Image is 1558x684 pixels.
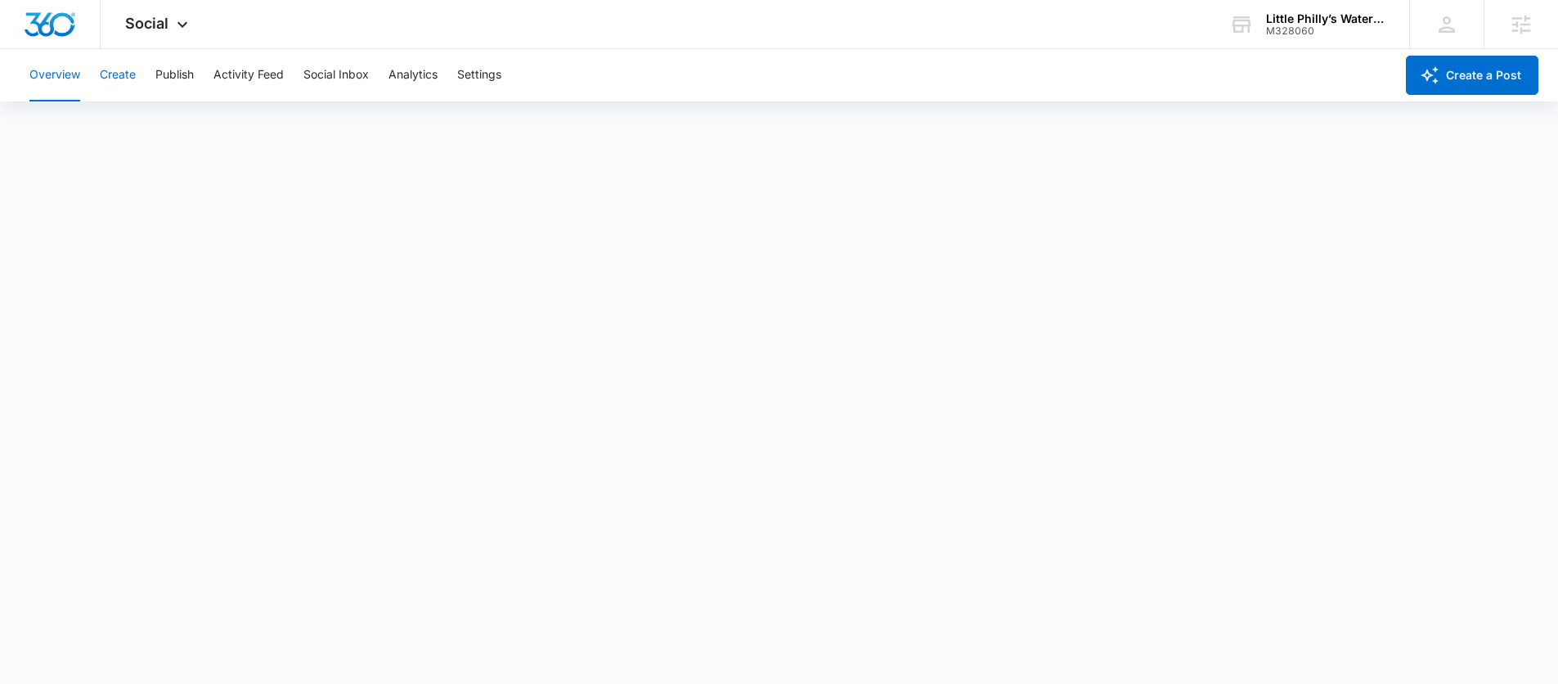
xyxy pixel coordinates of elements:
div: account name [1266,12,1385,25]
button: Create a Post [1406,56,1538,95]
button: Settings [457,49,501,101]
button: Overview [29,49,80,101]
button: Create [100,49,136,101]
span: Social [125,15,168,32]
button: Social Inbox [303,49,369,101]
button: Publish [155,49,194,101]
button: Activity Feed [213,49,284,101]
div: account id [1266,25,1385,37]
button: Analytics [388,49,438,101]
